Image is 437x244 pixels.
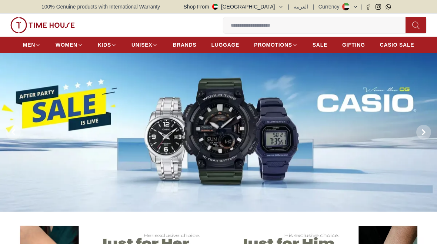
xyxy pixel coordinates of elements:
[56,41,77,49] span: WOMEN
[211,38,239,51] a: LUGGAGE
[212,4,218,10] img: United Arab Emirates
[98,38,117,51] a: KIDS
[361,3,363,10] span: |
[184,3,284,10] button: Shop From[GEOGRAPHIC_DATA]
[294,3,308,10] button: العربية
[366,4,371,10] a: Facebook
[41,3,160,10] span: 100% Genuine products with International Warranty
[254,38,298,51] a: PROMOTIONS
[288,3,290,10] span: |
[23,38,41,51] a: MEN
[313,41,327,49] span: SALE
[342,38,365,51] a: GIFTING
[313,3,314,10] span: |
[98,41,111,49] span: KIDS
[131,41,152,49] span: UNISEX
[380,41,414,49] span: CASIO SALE
[211,41,239,49] span: LUGGAGE
[380,38,414,51] a: CASIO SALE
[386,4,391,10] a: Whatsapp
[23,41,35,49] span: MEN
[56,38,83,51] a: WOMEN
[342,41,365,49] span: GIFTING
[173,41,196,49] span: BRANDS
[131,38,158,51] a: UNISEX
[313,38,327,51] a: SALE
[173,38,196,51] a: BRANDS
[318,3,343,10] div: Currency
[254,41,292,49] span: PROMOTIONS
[10,17,75,33] img: ...
[376,4,381,10] a: Instagram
